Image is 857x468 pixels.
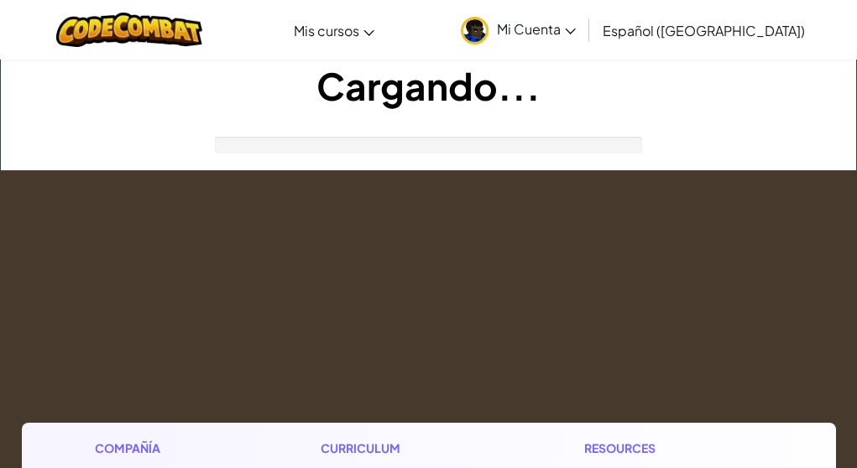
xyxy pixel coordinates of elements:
[294,22,359,39] span: Mis cursos
[321,439,499,457] h1: Curriculum
[584,439,763,457] h1: Resources
[1,60,856,112] h1: Cargando...
[497,20,576,38] span: Mi Cuenta
[56,13,203,47] img: CodeCombat logo
[594,8,813,53] a: Español ([GEOGRAPHIC_DATA])
[95,439,235,457] h1: Compañía
[452,3,584,56] a: Mi Cuenta
[603,22,805,39] span: Español ([GEOGRAPHIC_DATA])
[285,8,383,53] a: Mis cursos
[461,17,489,44] img: avatar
